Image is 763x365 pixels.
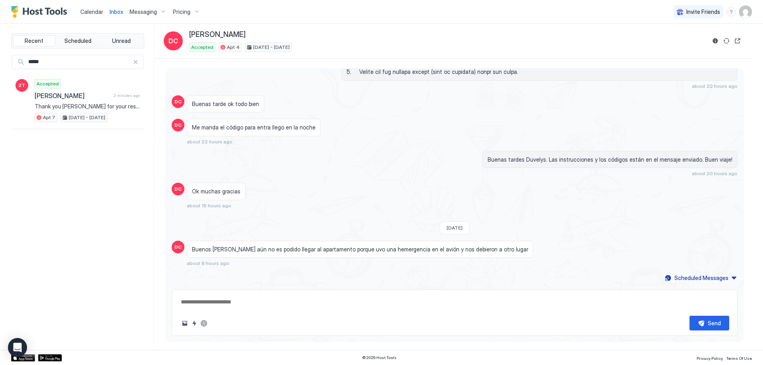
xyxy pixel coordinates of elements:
button: Quick reply [190,319,199,328]
span: ZT [18,82,25,89]
span: Scheduled [64,37,91,44]
span: about 8 hours ago [187,260,229,266]
button: Send [689,316,729,330]
button: Scheduled Messages [664,272,738,283]
span: Apt 7 [43,114,55,121]
span: Buenos [PERSON_NAME] aún no es podido llegar al apartamento porque uvo una hemergencia en el avió... [192,246,528,253]
a: Privacy Policy [697,353,723,362]
div: menu [726,7,736,17]
span: Thank you [PERSON_NAME] for your reservation. We look forward to hosting you during your birthday!! [35,103,140,110]
span: Accepted [191,44,213,51]
span: Accepted [37,80,59,87]
span: Unread [112,37,131,44]
div: Send [708,319,721,327]
button: ChatGPT Auto Reply [199,319,209,328]
a: Host Tools Logo [11,6,71,18]
span: [PERSON_NAME] [35,92,110,100]
span: [DATE] - [DATE] [69,114,105,121]
span: [PERSON_NAME] [189,30,246,39]
span: about 20 hours ago [692,170,738,176]
span: 2 minutes ago [114,93,140,98]
a: Calendar [80,8,103,16]
span: Me manda el código para entra llego en la noche [192,124,316,131]
span: DC [174,243,182,251]
span: Apt 4 [227,44,240,51]
button: Sync reservation [722,36,731,46]
a: App Store [11,354,35,361]
span: about 15 hours ago [187,203,231,209]
button: Scheduled [57,35,99,46]
span: Ok muchas gracias [192,188,240,195]
button: Recent [13,35,55,46]
a: Terms Of Use [726,353,752,362]
span: Inbox [110,8,123,15]
div: Scheduled Messages [674,274,728,282]
span: Buenas tarde ok todo bien [192,100,259,108]
span: Pricing [173,8,190,15]
span: DC [174,98,182,105]
button: Unread [100,35,142,46]
span: [DATE] - [DATE] [253,44,290,51]
input: Input Field [25,55,133,69]
button: Upload image [180,319,190,328]
button: Open reservation [733,36,742,46]
span: Calendar [80,8,103,15]
a: Inbox [110,8,123,16]
span: about 22 hours ago [692,83,738,89]
a: Google Play Store [38,354,62,361]
span: Messaging [130,8,157,15]
button: Reservation information [711,36,720,46]
span: Invite Friends [686,8,720,15]
span: about 22 hours ago [187,139,232,145]
span: DC [174,122,182,129]
div: Open Intercom Messenger [8,338,27,357]
span: [DATE] [447,225,463,231]
span: DC [168,36,178,46]
span: Recent [25,37,43,44]
span: Privacy Policy [697,356,723,361]
span: © 2025 Host Tools [362,355,397,360]
span: Buenas tardes Duvelys. Las instrucciones y los códigos están en el mensaje enviado. Buen viaje! [488,156,732,163]
div: tab-group [11,33,144,48]
span: Terms Of Use [726,356,752,361]
span: DC [174,185,182,193]
div: User profile [739,6,752,18]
